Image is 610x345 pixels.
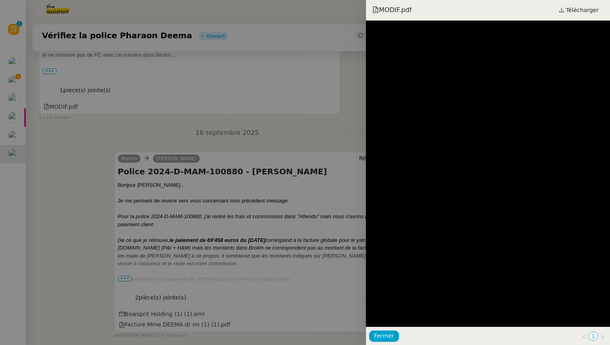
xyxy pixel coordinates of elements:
[374,331,394,341] span: Fermer
[566,5,599,15] span: Télécharger
[372,6,412,14] span: MODIF.pdf
[554,4,604,16] a: Télécharger
[589,332,598,341] li: 1
[589,332,597,340] a: 1
[369,331,399,342] button: Fermer
[598,332,607,341] button: Page suivante
[580,332,589,341] button: Page précédente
